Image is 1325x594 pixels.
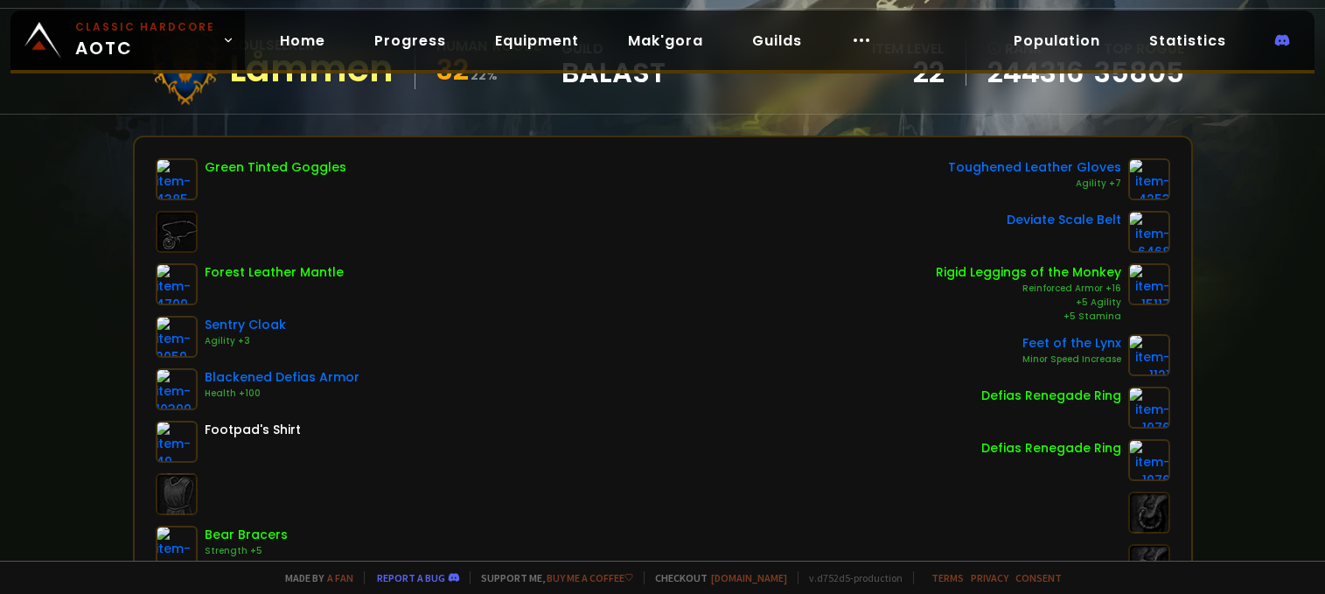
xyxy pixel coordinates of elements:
[738,23,816,59] a: Guilds
[711,571,787,584] a: [DOMAIN_NAME]
[614,23,717,59] a: Mak'gora
[205,526,288,544] div: Bear Bracers
[75,19,215,35] small: Classic Hardcore
[275,571,353,584] span: Made by
[205,421,301,439] div: Footpad's Shirt
[1128,211,1170,253] img: item-6468
[471,66,498,84] small: 22 %
[561,59,666,86] span: BALAST
[481,23,593,59] a: Equipment
[1128,263,1170,305] img: item-15117
[156,263,198,305] img: item-4709
[470,571,633,584] span: Support me,
[981,387,1121,405] div: Defias Renegade Ring
[936,263,1121,282] div: Rigid Leggings of the Monkey
[1015,571,1062,584] a: Consent
[644,571,787,584] span: Checkout
[561,38,666,86] div: guild
[1128,387,1170,429] img: item-1076
[229,56,394,82] div: Låmmen
[948,177,1121,191] div: Agility +7
[547,571,633,584] a: Buy me a coffee
[377,571,445,584] a: Report a bug
[205,263,344,282] div: Forest Leather Mantle
[1007,211,1121,229] div: Deviate Scale Belt
[156,526,198,568] img: item-4795
[205,316,286,334] div: Sentry Cloak
[931,571,964,584] a: Terms
[981,439,1121,458] div: Defias Renegade Ring
[327,571,353,584] a: a fan
[1128,334,1170,376] img: item-1121
[948,158,1121,177] div: Toughened Leather Gloves
[1022,334,1121,353] div: Feet of the Lynx
[1022,353,1121,367] div: Minor Speed Increase
[1135,23,1240,59] a: Statistics
[156,421,198,463] img: item-49
[10,10,245,70] a: Classic HardcoreAOTC
[987,59,1084,86] a: 244316
[360,23,460,59] a: Progress
[1000,23,1114,59] a: Population
[936,282,1121,296] div: Reinforced Armor +16
[156,158,198,200] img: item-4385
[205,368,359,387] div: Blackened Defias Armor
[205,387,359,401] div: Health +100
[971,571,1008,584] a: Privacy
[205,158,346,177] div: Green Tinted Goggles
[75,19,215,61] span: AOTC
[1128,439,1170,481] img: item-1076
[1128,158,1170,200] img: item-4253
[205,334,286,348] div: Agility +3
[266,23,339,59] a: Home
[156,368,198,410] img: item-10399
[936,296,1121,310] div: +5 Agility
[798,571,903,584] span: v. d752d5 - production
[156,316,198,358] img: item-2059
[205,544,288,558] div: Strength +5
[936,310,1121,324] div: +5 Stamina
